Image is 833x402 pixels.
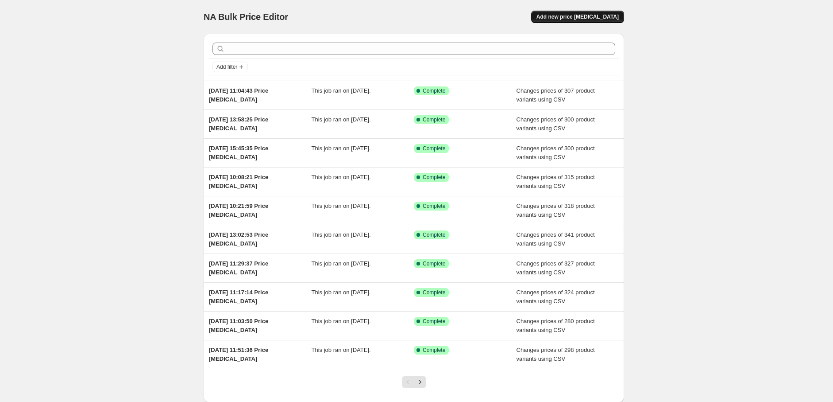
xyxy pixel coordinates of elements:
[209,231,268,247] span: [DATE] 13:02:53 Price [MEDICAL_DATA]
[209,347,268,362] span: [DATE] 11:51:36 Price [MEDICAL_DATA]
[312,260,371,267] span: This job ran on [DATE].
[209,174,268,189] span: [DATE] 10:08:21 Price [MEDICAL_DATA]
[209,318,268,333] span: [DATE] 11:03:50 Price [MEDICAL_DATA]
[517,203,595,218] span: Changes prices of 318 product variants using CSV
[209,116,268,132] span: [DATE] 13:58:25 Price [MEDICAL_DATA]
[423,145,445,152] span: Complete
[423,231,445,238] span: Complete
[423,116,445,123] span: Complete
[423,347,445,354] span: Complete
[517,116,595,132] span: Changes prices of 300 product variants using CSV
[209,145,268,160] span: [DATE] 15:45:35 Price [MEDICAL_DATA]
[209,87,268,103] span: [DATE] 11:04:43 Price [MEDICAL_DATA]
[423,87,445,94] span: Complete
[312,347,371,353] span: This job ran on [DATE].
[312,87,371,94] span: This job ran on [DATE].
[517,347,595,362] span: Changes prices of 298 product variants using CSV
[216,63,237,70] span: Add filter
[517,231,595,247] span: Changes prices of 341 product variants using CSV
[423,203,445,210] span: Complete
[312,289,371,296] span: This job ran on [DATE].
[423,289,445,296] span: Complete
[423,318,445,325] span: Complete
[312,203,371,209] span: This job ran on [DATE].
[209,203,268,218] span: [DATE] 10:21:59 Price [MEDICAL_DATA]
[517,260,595,276] span: Changes prices of 327 product variants using CSV
[517,318,595,333] span: Changes prices of 280 product variants using CSV
[402,376,426,388] nav: Pagination
[423,174,445,181] span: Complete
[414,376,426,388] button: Next
[204,12,288,22] span: NA Bulk Price Editor
[312,231,371,238] span: This job ran on [DATE].
[517,289,595,304] span: Changes prices of 324 product variants using CSV
[312,318,371,324] span: This job ran on [DATE].
[423,260,445,267] span: Complete
[536,13,619,20] span: Add new price [MEDICAL_DATA]
[531,11,624,23] button: Add new price [MEDICAL_DATA]
[212,62,248,72] button: Add filter
[209,289,268,304] span: [DATE] 11:17:14 Price [MEDICAL_DATA]
[312,174,371,180] span: This job ran on [DATE].
[517,174,595,189] span: Changes prices of 315 product variants using CSV
[517,145,595,160] span: Changes prices of 300 product variants using CSV
[312,145,371,152] span: This job ran on [DATE].
[517,87,595,103] span: Changes prices of 307 product variants using CSV
[312,116,371,123] span: This job ran on [DATE].
[209,260,268,276] span: [DATE] 11:29:37 Price [MEDICAL_DATA]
